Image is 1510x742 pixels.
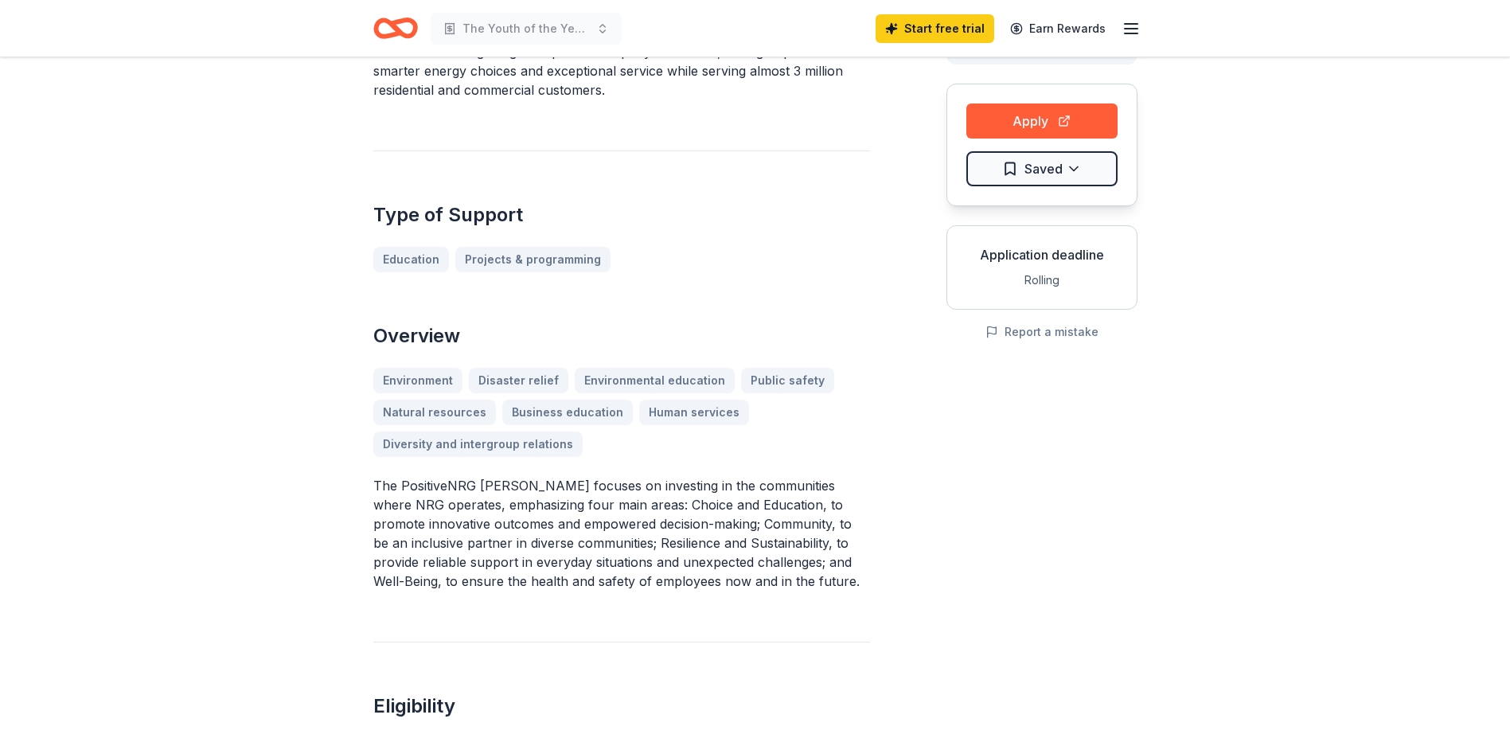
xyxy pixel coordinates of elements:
h2: Eligibility [373,693,870,719]
a: Projects & programming [455,247,611,272]
span: Saved [1024,158,1063,179]
a: Start free trial [876,14,994,43]
button: Report a mistake [985,322,1098,342]
a: Education [373,247,449,272]
h2: Overview [373,323,870,349]
div: Application deadline [960,245,1124,264]
button: The Youth of the Year Scholarship Program [431,13,622,45]
p: NRG is the leading integrated power company in the U.S., aiming to pioneer smarter energy choices... [373,42,870,100]
a: Home [373,10,418,47]
span: The Youth of the Year Scholarship Program [462,19,590,38]
p: The PositiveNRG [PERSON_NAME] focuses on investing in the communities where NRG operates, emphasi... [373,476,870,591]
button: Saved [966,151,1118,186]
h2: Type of Support [373,202,870,228]
button: Apply [966,103,1118,139]
div: Rolling [960,271,1124,290]
a: Earn Rewards [1001,14,1115,43]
